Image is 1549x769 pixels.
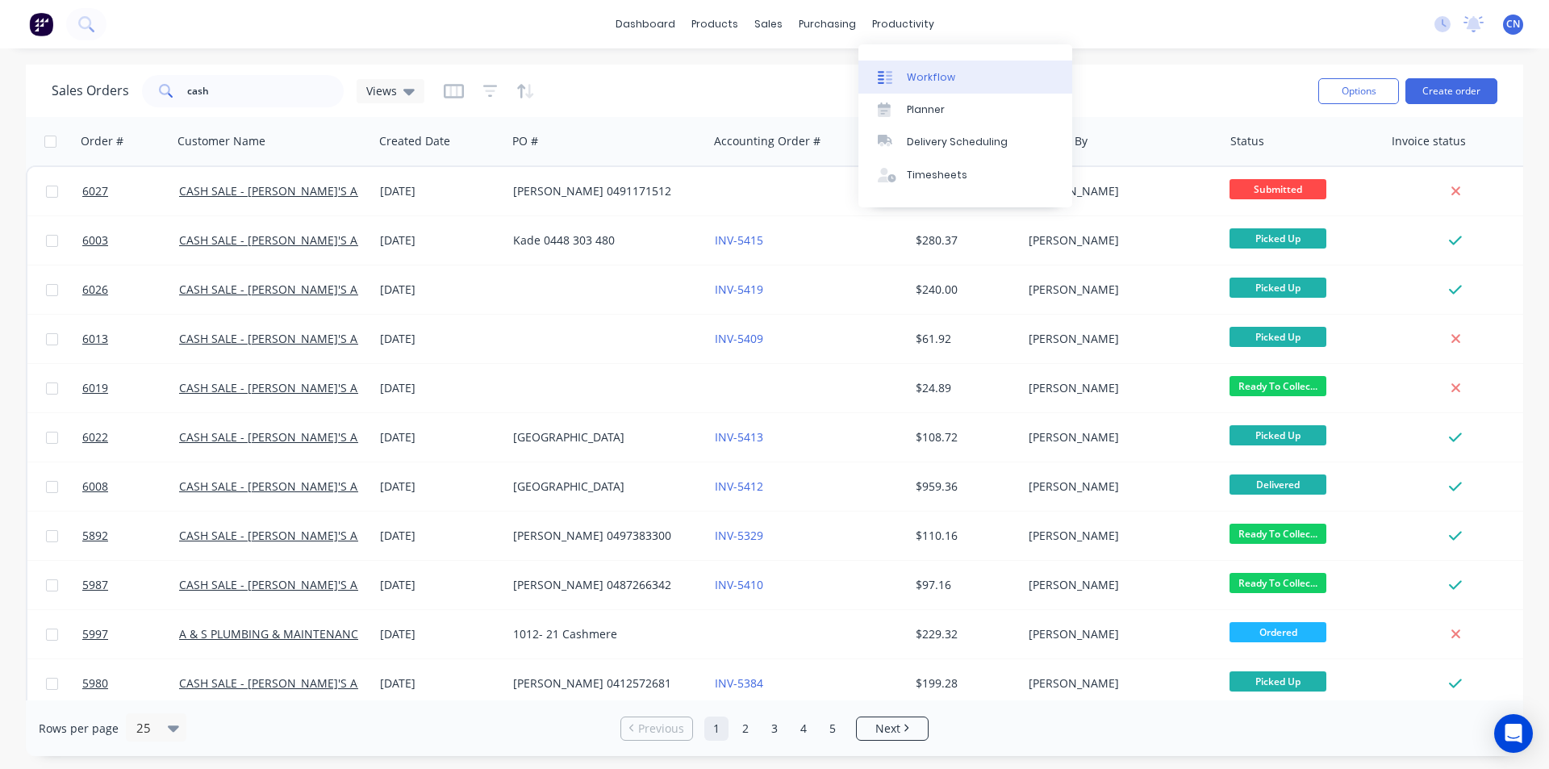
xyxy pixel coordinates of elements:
[1230,474,1326,495] span: Delivered
[82,183,108,199] span: 6027
[179,232,404,248] a: CASH SALE - [PERSON_NAME]'S ACCOUNT
[1230,327,1326,347] span: Picked Up
[1029,183,1208,199] div: [PERSON_NAME]
[380,528,500,544] div: [DATE]
[82,429,108,445] span: 6022
[380,675,500,692] div: [DATE]
[1029,232,1208,249] div: [PERSON_NAME]
[1029,429,1208,445] div: [PERSON_NAME]
[704,717,729,741] a: Page 1 is your current page
[715,479,763,494] a: INV-5412
[82,528,108,544] span: 5892
[916,282,1011,298] div: $240.00
[82,577,108,593] span: 5987
[179,528,404,543] a: CASH SALE - [PERSON_NAME]'S ACCOUNT
[858,61,1072,93] a: Workflow
[733,717,758,741] a: Page 2
[1230,622,1326,642] span: Ordered
[82,364,179,412] a: 6019
[715,577,763,592] a: INV-5410
[179,183,404,199] a: CASH SALE - [PERSON_NAME]'S ACCOUNT
[380,232,500,249] div: [DATE]
[715,528,763,543] a: INV-5329
[1029,479,1208,495] div: [PERSON_NAME]
[366,82,397,99] span: Views
[875,721,900,737] span: Next
[607,12,683,36] a: dashboard
[791,12,864,36] div: purchasing
[907,135,1008,149] div: Delivery Scheduling
[1392,133,1466,149] div: Invoice status
[513,429,692,445] div: [GEOGRAPHIC_DATA]
[916,429,1011,445] div: $108.72
[513,232,692,249] div: Kade 0448 303 480
[1230,376,1326,396] span: Ready To Collec...
[82,282,108,298] span: 6026
[82,413,179,462] a: 6022
[179,675,404,691] a: CASH SALE - [PERSON_NAME]'S ACCOUNT
[1230,425,1326,445] span: Picked Up
[1029,331,1208,347] div: [PERSON_NAME]
[380,626,500,642] div: [DATE]
[82,216,179,265] a: 6003
[762,717,787,741] a: Page 3
[1230,179,1326,199] span: Submitted
[380,479,500,495] div: [DATE]
[715,331,763,346] a: INV-5409
[1029,675,1208,692] div: [PERSON_NAME]
[916,675,1011,692] div: $199.28
[82,512,179,560] a: 5892
[638,721,684,737] span: Previous
[513,626,692,642] div: 1012- 21 Cashmere
[857,721,928,737] a: Next page
[52,83,129,98] h1: Sales Orders
[1029,626,1208,642] div: [PERSON_NAME]
[683,12,746,36] div: products
[179,380,404,395] a: CASH SALE - [PERSON_NAME]'S ACCOUNT
[858,126,1072,158] a: Delivery Scheduling
[715,232,763,248] a: INV-5415
[179,282,404,297] a: CASH SALE - [PERSON_NAME]'S ACCOUNT
[858,159,1072,191] a: Timesheets
[614,717,935,741] ul: Pagination
[1230,133,1264,149] div: Status
[380,282,500,298] div: [DATE]
[379,133,450,149] div: Created Date
[916,528,1011,544] div: $110.16
[1230,671,1326,692] span: Picked Up
[513,183,692,199] div: [PERSON_NAME] 0491171512
[513,577,692,593] div: [PERSON_NAME] 0487266342
[29,12,53,36] img: Factory
[907,102,945,117] div: Planner
[1230,278,1326,298] span: Picked Up
[621,721,692,737] a: Previous page
[1230,573,1326,593] span: Ready To Collec...
[39,721,119,737] span: Rows per page
[82,462,179,511] a: 6008
[380,331,500,347] div: [DATE]
[916,331,1011,347] div: $61.92
[187,75,344,107] input: Search...
[907,70,955,85] div: Workflow
[916,232,1011,249] div: $280.37
[715,675,763,691] a: INV-5384
[179,479,404,494] a: CASH SALE - [PERSON_NAME]'S ACCOUNT
[82,380,108,396] span: 6019
[82,675,108,692] span: 5980
[179,626,365,642] a: A & S PLUMBING & MAINTENANCE
[916,380,1011,396] div: $24.89
[179,331,404,346] a: CASH SALE - [PERSON_NAME]'S ACCOUNT
[380,429,500,445] div: [DATE]
[1230,228,1326,249] span: Picked Up
[916,626,1011,642] div: $229.32
[82,331,108,347] span: 6013
[1494,714,1533,753] div: Open Intercom Messenger
[907,168,967,182] div: Timesheets
[1029,528,1208,544] div: [PERSON_NAME]
[864,12,942,36] div: productivity
[82,626,108,642] span: 5997
[380,183,500,199] div: [DATE]
[714,133,820,149] div: Accounting Order #
[820,717,845,741] a: Page 5
[82,232,108,249] span: 6003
